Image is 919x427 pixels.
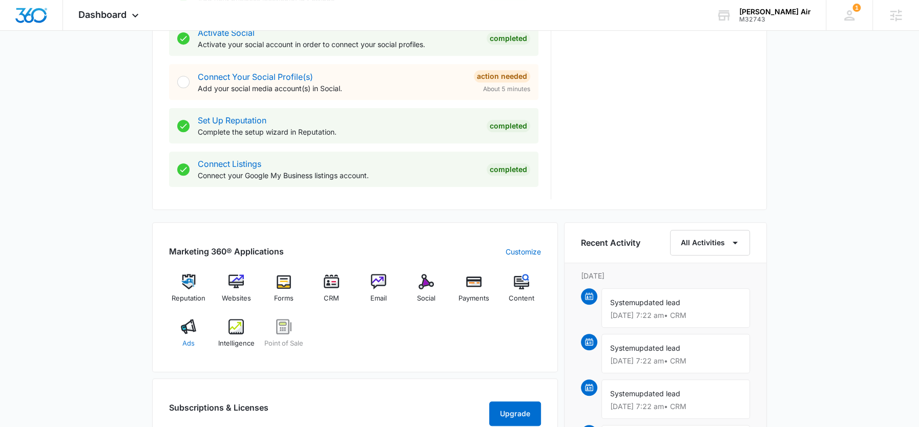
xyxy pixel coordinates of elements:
a: Forms [264,274,304,311]
h2: Subscriptions & Licenses [169,401,268,422]
span: Websites [222,293,251,304]
a: Content [502,274,541,311]
span: System [610,389,635,398]
a: Payments [454,274,494,311]
a: Reputation [169,274,208,311]
p: Add your social media account(s) in Social. [198,83,466,94]
a: Set Up Reputation [198,115,266,125]
span: Intelligence [218,338,255,349]
p: Activate your social account in order to connect your social profiles. [198,39,478,50]
span: Ads [182,338,195,349]
span: Email [370,293,387,304]
a: Social [407,274,446,311]
span: Social [417,293,435,304]
a: Intelligence [217,319,256,356]
p: [DATE] [581,270,750,281]
div: notifications count [852,4,861,12]
div: Completed [487,32,530,45]
span: updated lead [635,389,680,398]
span: Payments [458,293,489,304]
a: CRM [311,274,351,311]
div: account name [739,8,811,16]
span: CRM [324,293,339,304]
a: Connect Your Social Profile(s) [198,72,313,82]
span: Forms [274,293,294,304]
span: updated lead [635,344,680,352]
div: Completed [487,120,530,132]
a: Websites [217,274,256,311]
span: System [610,344,635,352]
div: Action Needed [474,70,530,82]
span: Point of Sale [264,338,303,349]
span: Reputation [172,293,205,304]
button: All Activities [670,230,750,255]
p: [DATE] 7:22 am • CRM [610,403,741,410]
a: Customize [506,246,541,257]
p: Complete the setup wizard in Reputation. [198,126,478,137]
span: updated lead [635,298,680,307]
a: Email [359,274,399,311]
p: [DATE] 7:22 am • CRM [610,357,741,365]
div: Completed [487,163,530,176]
span: 1 [852,4,861,12]
span: Dashboard [78,9,127,20]
span: About 5 minutes [483,84,530,94]
button: Upgrade [489,401,541,426]
a: Point of Sale [264,319,304,356]
a: Activate Social [198,28,255,38]
h2: Marketing 360® Applications [169,245,284,258]
a: Connect Listings [198,159,261,169]
p: Connect your Google My Business listings account. [198,170,478,181]
span: Content [509,293,534,304]
h6: Recent Activity [581,237,640,249]
p: [DATE] 7:22 am • CRM [610,312,741,319]
span: System [610,298,635,307]
a: Ads [169,319,208,356]
div: account id [739,16,811,23]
